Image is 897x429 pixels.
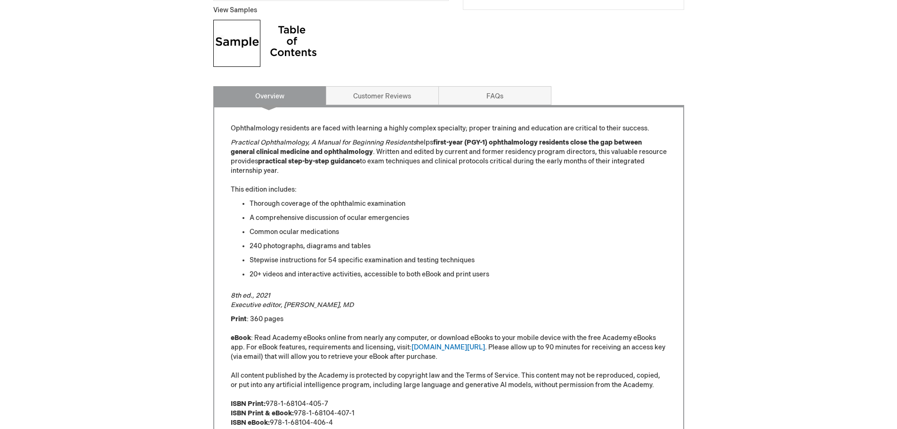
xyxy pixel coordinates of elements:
[250,256,667,265] li: Stepwise instructions for 54 specific examination and testing techniques
[231,124,667,133] p: Ophthalmology residents are faced with learning a highly complex specialty; proper training and e...
[231,409,294,417] strong: ISBN Print & eBook:
[250,213,667,223] li: A comprehensive discussion of ocular emergencies
[231,138,667,194] p: helps . Written and edited by current and former residency program directors, this valuable resou...
[231,315,247,323] strong: Print
[231,138,642,156] strong: first-year (PGY-1) ophthalmology residents close the gap between general clinical medicine and op...
[231,419,270,427] strong: ISBN eBook:
[250,242,667,251] li: 240 photographs, diagrams and tables
[326,86,439,105] a: Customer Reviews
[231,291,354,309] em: 8th ed., 2021 Executive editor, [PERSON_NAME], MD
[250,270,667,279] li: 20+ videos and interactive activities, accessible to both eBook and print users
[213,86,326,105] a: Overview
[213,6,449,15] p: View Samples
[250,199,667,209] li: Thorough coverage of the ophthalmic examination
[231,315,667,428] p: : 360 pages : Read Academy eBooks online from nearly any computer, or download eBooks to your mob...
[270,20,317,67] img: Click to view
[250,227,667,237] li: Common ocular medications
[231,334,251,342] strong: eBook
[438,86,551,105] a: FAQs
[231,400,266,408] strong: ISBN Print:
[412,343,485,351] a: [DOMAIN_NAME][URL]
[231,138,416,146] em: Practical Ophthalmology, A Manual for Beginning Residents
[258,157,360,165] strong: practical step-by-step guidance
[213,20,260,67] img: Click to view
